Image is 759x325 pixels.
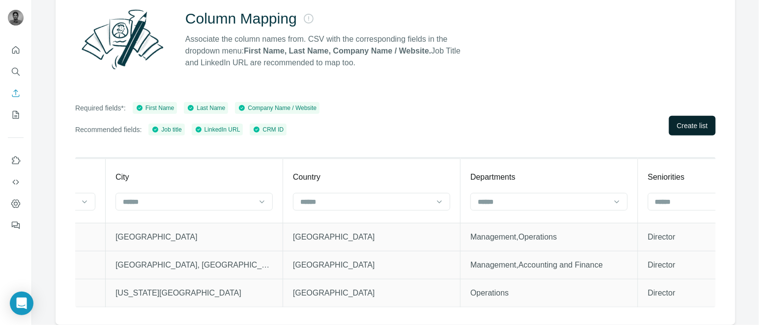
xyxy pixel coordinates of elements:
[8,106,24,124] button: My lists
[185,10,297,27] h2: Column Mapping
[293,259,450,271] p: [GEOGRAPHIC_DATA]
[151,125,181,134] div: Job title
[253,125,284,134] div: CRM ID
[75,125,142,135] p: Recommended fields:
[470,171,516,183] p: Departments
[195,125,240,134] div: LinkedIn URL
[136,104,175,112] div: First Name
[116,259,273,271] p: [GEOGRAPHIC_DATA], [GEOGRAPHIC_DATA]
[470,287,628,299] p: Operations
[116,287,273,299] p: [US_STATE][GEOGRAPHIC_DATA]
[8,152,24,169] button: Use Surfe on LinkedIn
[8,10,24,26] img: Avatar
[8,41,24,59] button: Quick start
[293,231,450,243] p: [GEOGRAPHIC_DATA]
[669,116,716,135] button: Create list
[293,287,450,299] p: [GEOGRAPHIC_DATA]
[185,33,469,69] p: Associate the column names from. CSV with the corresponding fields in the dropdown menu: Job Titl...
[75,103,126,113] p: Required fields*:
[75,4,170,75] img: Surfe Illustration - Column Mapping
[470,259,628,271] p: Management,Accounting and Finance
[116,171,129,183] p: City
[293,171,321,183] p: Country
[10,292,33,315] div: Open Intercom Messenger
[116,231,273,243] p: [GEOGRAPHIC_DATA]
[187,104,225,112] div: Last Name
[677,121,708,131] span: Create list
[8,63,24,81] button: Search
[8,84,24,102] button: Enrich CSV
[8,173,24,191] button: Use Surfe API
[8,217,24,234] button: Feedback
[648,171,685,183] p: Seniorities
[238,104,317,112] div: Company Name / Website
[8,195,24,213] button: Dashboard
[244,47,431,55] strong: First Name, Last Name, Company Name / Website.
[470,231,628,243] p: Management,Operations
